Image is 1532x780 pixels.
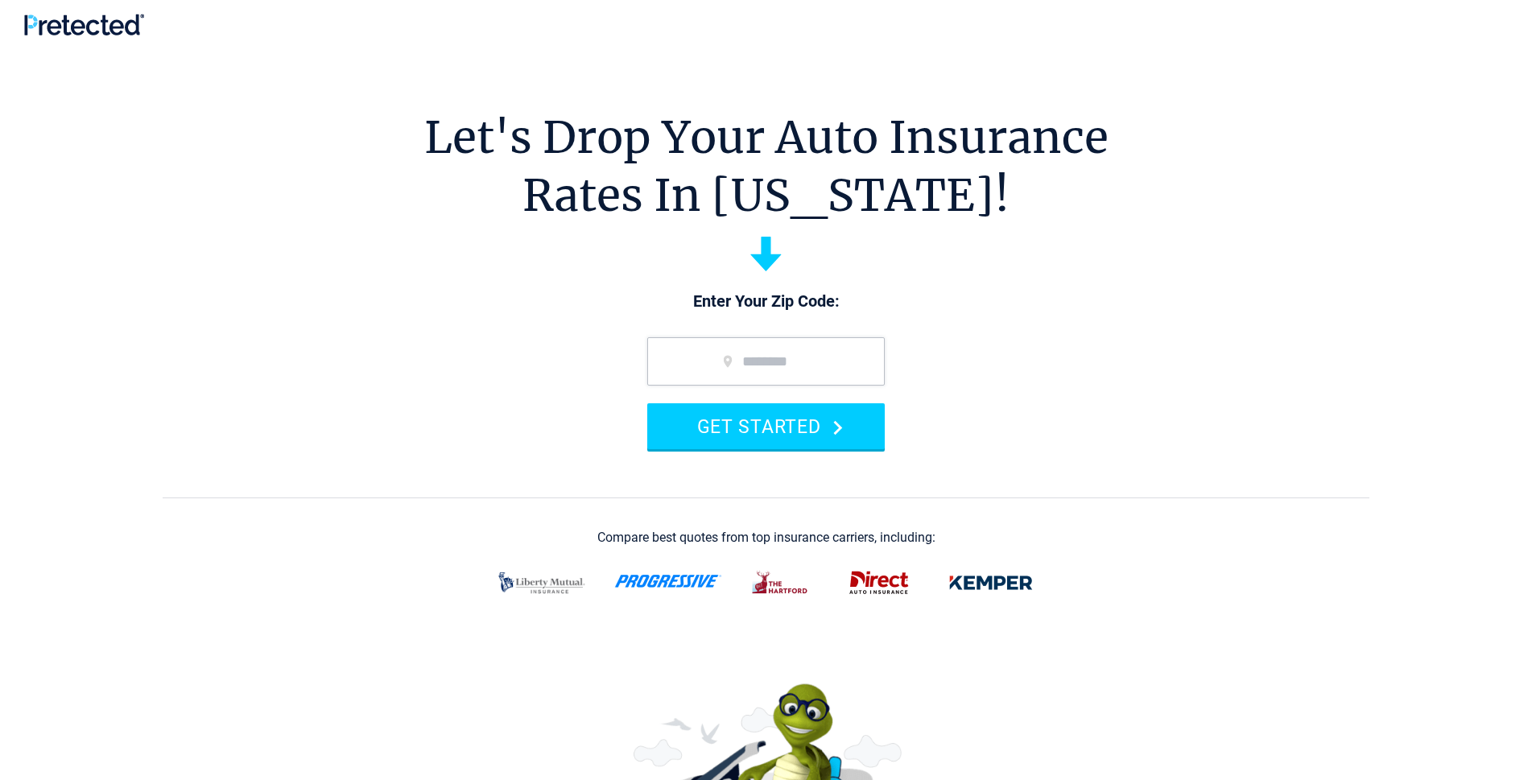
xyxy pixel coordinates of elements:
img: thehartford [741,562,820,604]
img: liberty [489,562,595,604]
h1: Let's Drop Your Auto Insurance Rates In [US_STATE]! [424,109,1109,225]
img: kemper [938,562,1044,604]
div: Compare best quotes from top insurance carriers, including: [597,530,935,545]
img: direct [840,562,919,604]
img: progressive [614,575,722,588]
p: Enter Your Zip Code: [631,291,901,313]
img: Pretected Logo [24,14,144,35]
input: zip code [647,337,885,386]
button: GET STARTED [647,403,885,449]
